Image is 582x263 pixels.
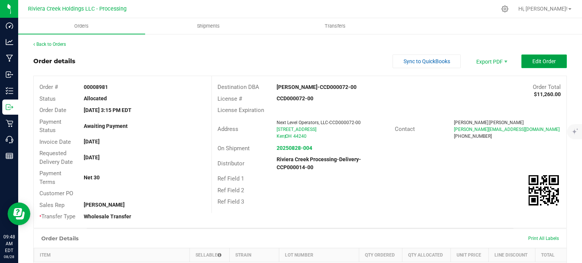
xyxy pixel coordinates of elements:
[277,145,312,151] a: 20250828-004
[217,84,259,90] span: Destination DBA
[402,248,451,262] th: Qty Allocated
[454,134,492,139] span: [PHONE_NUMBER]
[217,95,242,102] span: License #
[518,6,568,12] span: Hi, [PERSON_NAME]!
[84,123,128,129] strong: Awaiting Payment
[217,107,264,114] span: License Expiration
[39,170,61,185] span: Payment Terms
[230,248,279,262] th: Strain
[217,145,250,152] span: On Shipment
[217,198,244,205] span: Ref Field 3
[277,95,313,101] strong: CCD000072-00
[34,248,190,262] th: Item
[28,6,127,12] span: Riviera Creek Holdings LLC - Processing
[285,134,292,139] span: OH
[39,107,66,114] span: Order Date
[534,91,561,97] strong: $11,260.00
[272,18,399,34] a: Transfers
[454,120,488,125] span: [PERSON_NAME]
[489,248,535,262] th: Line Discount
[6,103,13,111] inline-svg: Outbound
[64,23,99,30] span: Orders
[277,156,361,170] strong: Riviera Creek Processing-Delivery-CCP000014-00
[285,134,285,139] span: ,
[217,126,238,132] span: Address
[39,95,56,102] span: Status
[395,126,415,132] span: Contact
[6,54,13,62] inline-svg: Manufacturing
[359,248,402,262] th: Qty Ordered
[500,5,510,12] div: Manage settings
[6,22,13,30] inline-svg: Dashboard
[393,54,461,68] button: Sync to QuickBooks
[277,134,286,139] span: Kent
[39,118,61,134] span: Payment Status
[529,175,559,205] qrcode: 00008981
[39,150,73,165] span: Requested Delivery Date
[39,213,75,220] span: Transfer Type
[293,134,307,139] span: 44240
[187,23,230,30] span: Shipments
[529,175,559,205] img: Scan me!
[33,42,66,47] a: Back to Orders
[277,84,357,90] strong: [PERSON_NAME]-CCD000072-00
[84,202,125,208] strong: [PERSON_NAME]
[528,236,559,241] span: Print All Labels
[190,248,230,262] th: Sellable
[6,87,13,95] inline-svg: Inventory
[6,136,13,143] inline-svg: Call Center
[217,187,244,194] span: Ref Field 2
[532,58,556,64] span: Edit Order
[6,152,13,160] inline-svg: Reports
[8,202,30,225] iframe: Resource center
[217,175,244,182] span: Ref Field 1
[314,23,356,30] span: Transfers
[84,174,100,181] strong: Net 30
[3,254,15,260] p: 08/28
[39,190,73,197] span: Customer PO
[277,127,316,132] span: [STREET_ADDRESS]
[84,213,131,219] strong: Wholesale Transfer
[277,120,361,125] span: Next Level Operators, LLC-CCD000072-00
[84,84,108,90] strong: 00008981
[41,235,78,241] h1: Order Details
[533,84,561,90] span: Order Total
[521,54,567,68] button: Edit Order
[535,248,566,262] th: Total
[33,57,75,66] div: Order details
[3,233,15,254] p: 09:48 AM EDT
[468,54,514,68] li: Export PDF
[489,120,524,125] span: [PERSON_NAME]
[6,71,13,78] inline-svg: Inbound
[279,248,359,262] th: Lot Number
[217,160,244,167] span: Distributor
[404,58,450,64] span: Sync to QuickBooks
[451,248,489,262] th: Unit Price
[84,139,100,145] strong: [DATE]
[18,18,145,34] a: Orders
[454,127,560,132] span: [PERSON_NAME][EMAIL_ADDRESS][DOMAIN_NAME]
[84,107,131,113] strong: [DATE] 3:15 PM EDT
[145,18,272,34] a: Shipments
[84,154,100,160] strong: [DATE]
[39,139,71,145] span: Invoice Date
[39,202,64,209] span: Sales Rep
[39,84,58,90] span: Order #
[6,38,13,46] inline-svg: Analytics
[84,95,107,101] strong: Allocated
[6,120,13,127] inline-svg: Retail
